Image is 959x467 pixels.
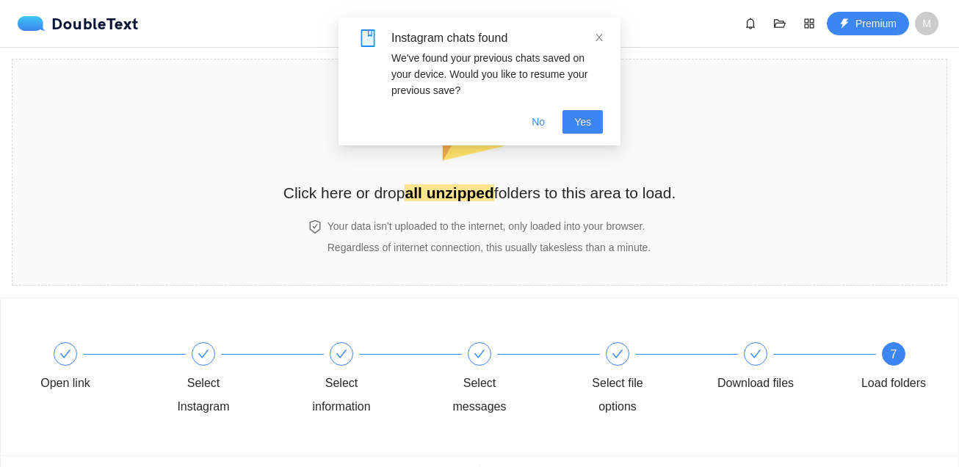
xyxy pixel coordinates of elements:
span: Regardless of internet connection, this usually takes less than a minute . [327,242,651,253]
div: Select information [299,342,437,419]
div: DoubleText [18,16,139,31]
span: Premium [855,15,897,32]
strong: all unzipped [405,184,493,201]
div: Download files [713,342,851,395]
span: check [59,348,71,360]
div: Select information [299,372,384,419]
span: check [336,348,347,360]
span: M [922,12,931,35]
span: check [198,348,209,360]
span: 7 [891,348,897,361]
span: check [750,348,761,360]
div: Select file options [575,342,713,419]
span: check [612,348,623,360]
span: No [532,114,545,130]
div: Select Instagram [161,342,299,419]
div: Select messages [437,342,575,419]
div: Open link [40,372,90,395]
div: Instagram chats found [391,29,603,47]
button: thunderboltPremium [827,12,909,35]
span: folder-open [769,18,791,29]
span: book [359,29,377,47]
span: close [594,32,604,43]
div: Load folders [861,372,926,395]
span: safety-certificate [308,220,322,233]
button: Yes [562,110,603,134]
button: folder-open [768,12,792,35]
span: appstore [798,18,820,29]
div: 7Load folders [851,342,936,395]
div: We've found your previous chats saved on your device. Would you like to resume your previous save? [391,50,603,98]
span: bell [739,18,761,29]
button: No [520,110,557,134]
div: Select messages [437,372,522,419]
div: Download files [717,372,794,395]
h2: Click here or drop folders to this area to load. [283,181,676,205]
span: check [474,348,485,360]
span: Yes [574,114,591,130]
div: Select Instagram [161,372,246,419]
img: logo [18,16,51,31]
button: bell [739,12,762,35]
span: thunderbolt [839,18,850,30]
div: Open link [23,342,161,395]
a: logoDoubleText [18,16,139,31]
h4: Your data isn't uploaded to the internet, only loaded into your browser. [327,218,651,234]
button: appstore [797,12,821,35]
div: Select file options [575,372,660,419]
